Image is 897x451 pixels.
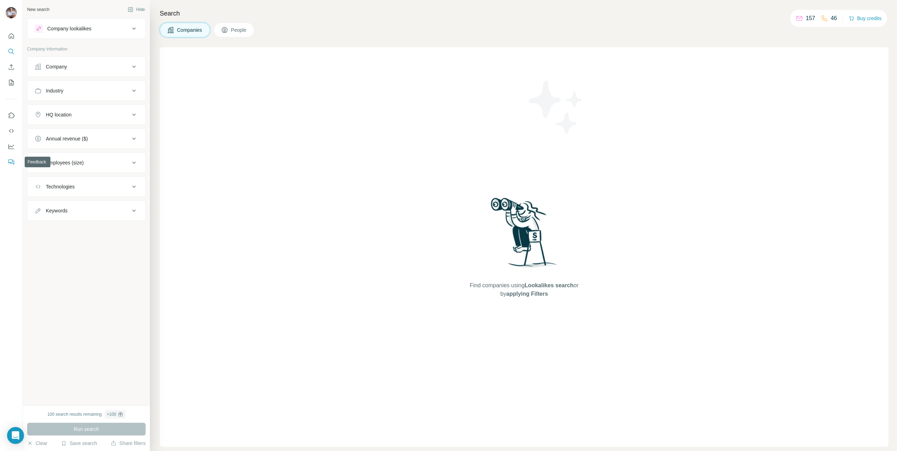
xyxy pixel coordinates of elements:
[6,61,17,73] button: Enrich CSV
[27,46,146,52] p: Company information
[27,6,49,13] div: New search
[47,25,91,32] div: Company lookalikes
[28,82,145,99] button: Industry
[28,58,145,75] button: Company
[524,76,588,139] img: Surfe Illustration - Stars
[28,106,145,123] button: HQ location
[111,440,146,447] button: Share filters
[6,156,17,168] button: Feedback
[468,281,580,298] span: Find companies using or by
[231,26,247,34] span: People
[6,7,17,18] img: Avatar
[28,202,145,219] button: Keywords
[6,76,17,89] button: My lists
[160,8,889,18] h4: Search
[28,20,145,37] button: Company lookalikes
[28,178,145,195] button: Technologies
[6,30,17,42] button: Quick start
[46,135,88,142] div: Annual revenue ($)
[6,45,17,58] button: Search
[6,140,17,153] button: Dashboard
[7,427,24,444] div: Open Intercom Messenger
[46,111,72,118] div: HQ location
[27,440,47,447] button: Clear
[6,125,17,137] button: Use Surfe API
[849,13,881,23] button: Buy credits
[831,14,837,23] p: 46
[6,109,17,122] button: Use Surfe on LinkedIn
[525,282,574,288] span: Lookalikes search
[107,411,116,417] div: + 100
[46,183,75,190] div: Technologies
[46,63,67,70] div: Company
[488,196,561,275] img: Surfe Illustration - Woman searching with binoculars
[806,14,815,23] p: 157
[28,154,145,171] button: Employees (size)
[28,130,145,147] button: Annual revenue ($)
[46,207,67,214] div: Keywords
[123,4,150,15] button: Hide
[61,440,97,447] button: Save search
[47,410,125,419] div: 100 search results remaining
[177,26,203,34] span: Companies
[46,87,63,94] div: Industry
[46,159,84,166] div: Employees (size)
[506,291,548,297] span: applying Filters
